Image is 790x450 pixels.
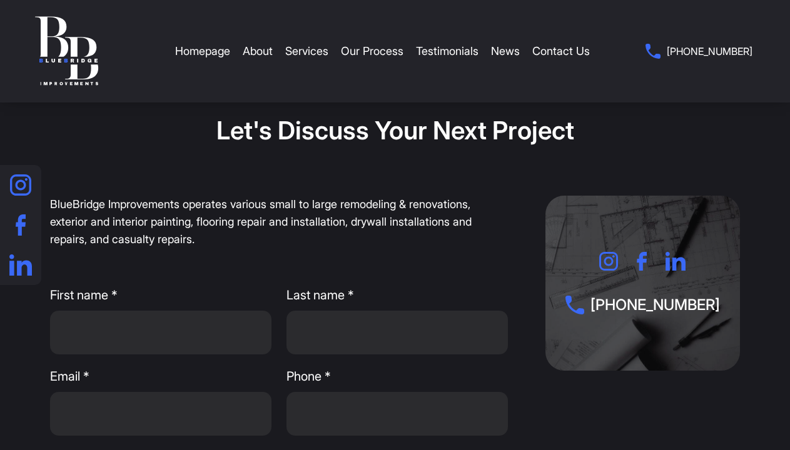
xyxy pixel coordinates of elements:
[646,42,752,60] a: [PHONE_NUMBER]
[50,367,271,386] span: Email *
[50,116,740,196] h2: Let's Discuss Your Next Project
[175,32,230,70] a: Homepage
[532,32,590,70] a: Contact Us
[50,286,271,304] span: First name *
[416,32,479,70] a: Testimonials
[667,42,752,60] span: [PHONE_NUMBER]
[341,32,403,70] a: Our Process
[243,32,273,70] a: About
[286,392,508,436] input: Phone *
[50,196,508,248] div: BlueBridge Improvements operates various small to large remodeling & renovations, exterior and in...
[285,32,328,70] a: Services
[286,311,508,354] input: Last name *
[50,311,271,354] input: First name *
[286,367,508,386] span: Phone *
[50,392,271,436] input: Email *
[491,32,520,70] a: News
[286,286,508,304] span: Last name *
[565,296,720,314] a: [PHONE_NUMBER]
